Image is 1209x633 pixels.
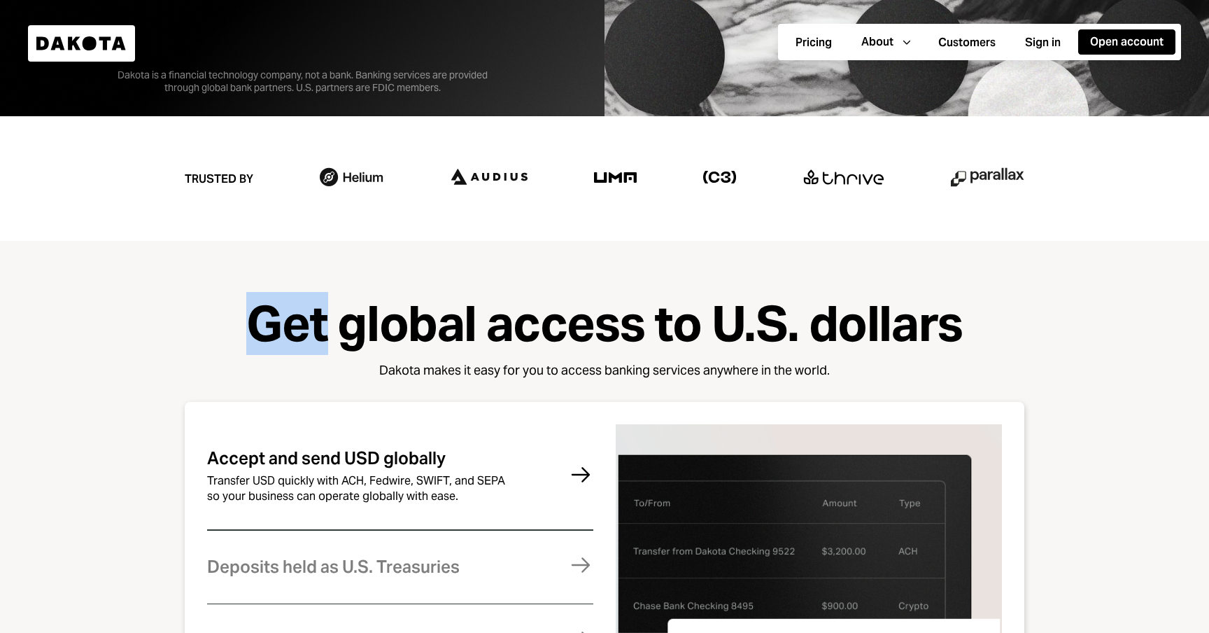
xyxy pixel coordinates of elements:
[926,29,1007,56] a: Customers
[849,29,921,55] button: About
[703,171,737,183] img: logo
[1013,30,1073,55] button: Sign in
[451,167,528,187] img: logo
[92,46,512,94] div: Dakota is a financial technology company, not a bank. Banking services are provided through globa...
[926,30,1007,55] button: Customers
[1078,29,1175,55] button: Open account
[379,362,830,380] div: Dakota makes it easy for you to access banking services anywhere in the world.
[1013,29,1073,56] a: Sign in
[207,558,460,576] div: Deposits held as U.S. Treasuries
[951,167,1024,187] img: logo
[784,29,844,56] a: Pricing
[803,169,884,185] img: logo
[246,297,963,351] div: Get global access to U.S. dollars
[185,160,253,197] div: Trusted by
[594,172,637,183] img: logo
[784,30,844,55] button: Pricing
[207,450,446,468] div: Accept and send USD globally
[861,34,893,50] div: About
[320,167,385,187] img: logo
[207,473,515,504] div: Transfer USD quickly with ACH, Fedwire, SWIFT, and SEPA so your business can operate globally wit...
